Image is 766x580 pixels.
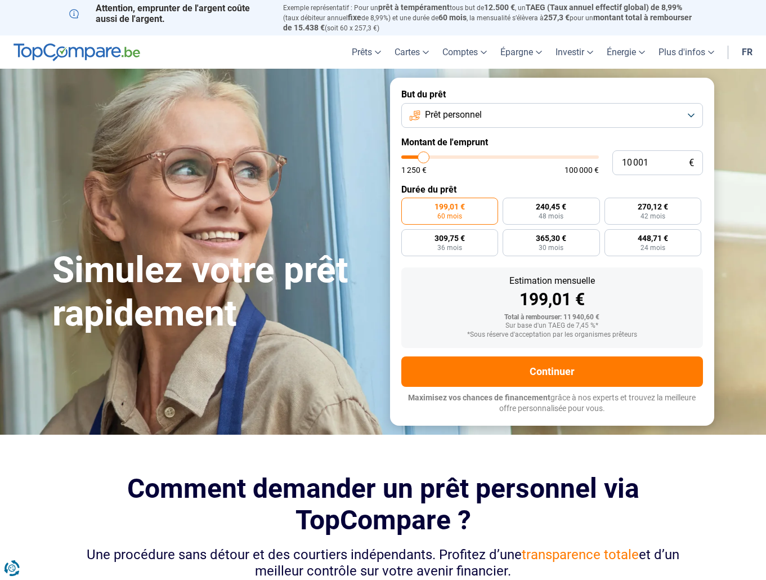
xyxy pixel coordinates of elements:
span: 60 mois [437,213,462,220]
span: montant total à rembourser de 15.438 € [283,13,692,32]
a: Investir [549,35,600,69]
p: Exemple représentatif : Pour un tous but de , un (taux débiteur annuel de 8,99%) et une durée de ... [283,3,697,33]
h1: Simulez votre prêt rapidement [52,249,377,336]
span: 100 000 € [565,166,599,174]
label: But du prêt [401,89,703,100]
span: 36 mois [437,244,462,251]
h2: Comment demander un prêt personnel via TopCompare ? [69,473,697,535]
span: 448,71 € [638,234,668,242]
button: Prêt personnel [401,103,703,128]
span: € [689,158,694,168]
span: TAEG (Taux annuel effectif global) de 8,99% [526,3,682,12]
span: fixe [348,13,361,22]
span: transparence totale [522,547,639,563]
a: Énergie [600,35,652,69]
img: TopCompare [14,43,140,61]
span: 365,30 € [536,234,566,242]
a: fr [735,35,759,69]
span: 42 mois [640,213,665,220]
span: Maximisez vos chances de financement [408,393,550,402]
a: Cartes [388,35,436,69]
div: Une procédure sans détour et des courtiers indépendants. Profitez d’une et d’un meilleur contrôle... [69,547,697,579]
span: 270,12 € [638,203,668,211]
div: Estimation mensuelle [410,276,694,285]
span: 24 mois [640,244,665,251]
span: 240,45 € [536,203,566,211]
p: grâce à nos experts et trouvez la meilleure offre personnalisée pour vous. [401,392,703,414]
a: Comptes [436,35,494,69]
label: Montant de l'emprunt [401,137,703,148]
a: Prêts [345,35,388,69]
a: Plus d'infos [652,35,721,69]
div: Total à rembourser: 11 940,60 € [410,314,694,322]
div: *Sous réserve d'acceptation par les organismes prêteurs [410,331,694,339]
span: 1 250 € [401,166,427,174]
p: Attention, emprunter de l'argent coûte aussi de l'argent. [69,3,270,24]
span: 199,01 € [434,203,465,211]
span: Prêt personnel [425,109,482,121]
div: 199,01 € [410,291,694,308]
span: 60 mois [438,13,467,22]
span: 12.500 € [484,3,515,12]
label: Durée du prêt [401,184,703,195]
button: Continuer [401,356,703,387]
span: 309,75 € [434,234,465,242]
span: 30 mois [539,244,563,251]
span: 257,3 € [544,13,570,22]
span: 48 mois [539,213,563,220]
span: prêt à tempérament [378,3,450,12]
div: Sur base d'un TAEG de 7,45 %* [410,322,694,330]
a: Épargne [494,35,549,69]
